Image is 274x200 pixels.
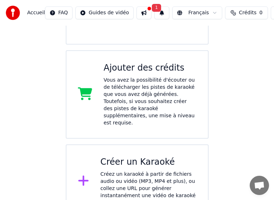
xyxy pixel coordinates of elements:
span: Accueil [27,9,45,16]
span: 1 [152,4,161,12]
button: Guides de vidéo [75,6,134,19]
div: Créer un Karaoké [100,157,196,168]
button: Crédits0 [225,6,268,19]
nav: breadcrumb [27,9,45,16]
a: Ouvrir le chat [250,176,269,195]
div: Ajouter des crédits [104,62,196,74]
button: FAQ [45,6,73,19]
span: 0 [259,9,263,16]
button: 1 [154,6,169,19]
span: Crédits [239,9,256,16]
div: Vous avez la possibilité d'écouter ou de télécharger les pistes de karaoké que vous avez déjà gén... [104,77,196,127]
img: youka [6,6,20,20]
